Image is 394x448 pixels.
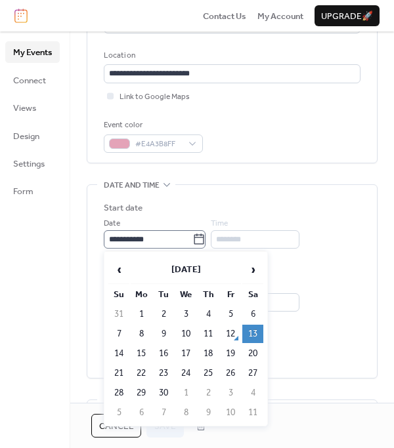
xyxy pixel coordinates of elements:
[104,119,200,132] div: Event color
[5,97,60,118] a: Views
[211,217,228,230] span: Time
[108,403,129,422] td: 5
[104,179,160,192] span: Date and time
[104,217,120,230] span: Date
[220,364,241,382] td: 26
[108,344,129,363] td: 14
[220,305,241,323] td: 5
[153,285,174,304] th: Tu
[108,285,129,304] th: Su
[203,9,246,22] a: Contact Us
[242,325,263,343] td: 13
[175,305,196,323] td: 3
[5,70,60,91] a: Connect
[257,9,303,22] a: My Account
[13,185,33,198] span: Form
[5,180,60,201] a: Form
[13,130,39,143] span: Design
[13,157,45,171] span: Settings
[220,325,241,343] td: 12
[242,344,263,363] td: 20
[109,256,129,283] span: ‹
[13,74,46,87] span: Connect
[131,325,152,343] td: 8
[175,285,196,304] th: We
[242,403,263,422] td: 11
[220,384,241,402] td: 3
[5,153,60,174] a: Settings
[220,344,241,363] td: 19
[153,403,174,422] td: 7
[131,256,241,284] th: [DATE]
[243,256,263,283] span: ›
[131,344,152,363] td: 15
[257,10,303,23] span: My Account
[13,102,36,115] span: Views
[5,125,60,146] a: Design
[198,325,219,343] td: 11
[108,384,129,402] td: 28
[175,384,196,402] td: 1
[131,364,152,382] td: 22
[220,285,241,304] th: Fr
[104,49,358,62] div: Location
[131,305,152,323] td: 1
[220,403,241,422] td: 10
[108,325,129,343] td: 7
[198,384,219,402] td: 2
[315,5,380,26] button: Upgrade🚀
[153,325,174,343] td: 9
[242,364,263,382] td: 27
[5,41,60,62] a: My Events
[99,420,133,433] span: Cancel
[108,364,129,382] td: 21
[242,285,263,304] th: Sa
[153,305,174,323] td: 2
[120,91,190,104] span: Link to Google Maps
[175,325,196,343] td: 10
[321,10,373,23] span: Upgrade 🚀
[242,305,263,323] td: 6
[13,46,52,59] span: My Events
[198,344,219,363] td: 18
[131,285,152,304] th: Mo
[108,305,129,323] td: 31
[91,414,141,438] button: Cancel
[242,384,263,402] td: 4
[131,384,152,402] td: 29
[153,344,174,363] td: 16
[203,10,246,23] span: Contact Us
[198,305,219,323] td: 4
[135,138,182,151] span: #E4A3B8FF
[198,364,219,382] td: 25
[153,364,174,382] td: 23
[131,403,152,422] td: 6
[104,201,142,214] div: Start date
[198,285,219,304] th: Th
[175,344,196,363] td: 17
[198,403,219,422] td: 9
[14,9,28,23] img: logo
[175,403,196,422] td: 8
[175,364,196,382] td: 24
[153,384,174,402] td: 30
